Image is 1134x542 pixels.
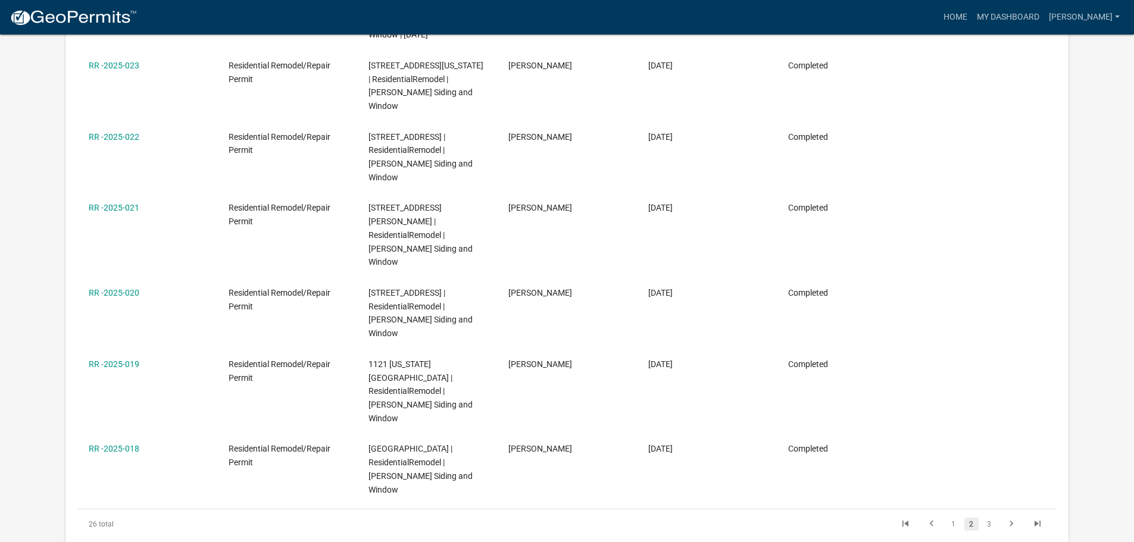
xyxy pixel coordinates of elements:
[368,61,483,111] span: 1125 WASHINGTON ST S | ResidentialRemodel | Schmidt Siding and Window
[648,61,673,70] span: 02/27/2025
[229,288,330,311] span: Residential Remodel/Repair Permit
[982,518,996,531] a: 3
[1000,518,1023,531] a: go to next page
[964,518,979,531] a: 2
[1026,518,1049,531] a: go to last page
[368,3,473,40] span: 826 STATE ST N | Schmidt Siding and Window | 04/25/2025
[229,132,330,155] span: Residential Remodel/Repair Permit
[229,203,330,226] span: Residential Remodel/Repair Permit
[788,444,828,453] span: Completed
[788,288,828,297] span: Completed
[980,514,998,534] li: page 3
[648,359,673,369] span: 02/21/2025
[508,359,572,369] span: Jenna Krogh
[89,359,139,369] a: RR -2025-019
[508,203,572,212] span: Jenna Krogh
[229,359,330,383] span: Residential Remodel/Repair Permit
[89,288,139,297] a: RR -2025-020
[229,61,330,84] span: Residential Remodel/Repair Permit
[788,61,828,70] span: Completed
[77,509,271,539] div: 26 total
[508,61,572,70] span: Jenna Krogh
[648,444,673,453] span: 02/20/2025
[648,288,673,297] span: 02/24/2025
[972,6,1044,29] a: My Dashboard
[939,6,972,29] a: Home
[788,132,828,142] span: Completed
[788,203,828,212] span: Completed
[920,518,943,531] a: go to previous page
[1044,6,1124,29] a: [PERSON_NAME]
[229,444,330,467] span: Residential Remodel/Repair Permit
[648,203,673,212] span: 02/25/2025
[945,514,963,534] li: page 1
[368,359,473,423] span: 1121 MINNESOTA ST S | ResidentialRemodel | Schmidt Siding and Window
[946,518,961,531] a: 1
[89,61,139,70] a: RR -2025-023
[89,444,139,453] a: RR -2025-018
[508,132,572,142] span: Jenna Krogh
[894,518,917,531] a: go to first page
[508,288,572,297] span: Jenna Krogh
[368,132,473,182] span: 1101 STATE ST S | ResidentialRemodel | Schmidt Siding and Window
[368,288,473,338] span: 1018 BROADWAY ST N | ResidentialRemodel | Schmidt Siding and Window
[648,132,673,142] span: 02/26/2025
[788,359,828,369] span: Completed
[368,444,473,494] span: 1015 BROADWAY ST S | ResidentialRemodel | Schmidt Siding and Window
[508,444,572,453] span: Jenna Krogh
[963,514,980,534] li: page 2
[89,132,139,142] a: RR -2025-022
[89,203,139,212] a: RR -2025-021
[368,203,473,267] span: 10 MCINTOSH DR | ResidentialRemodel | Schmidt Siding and Window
